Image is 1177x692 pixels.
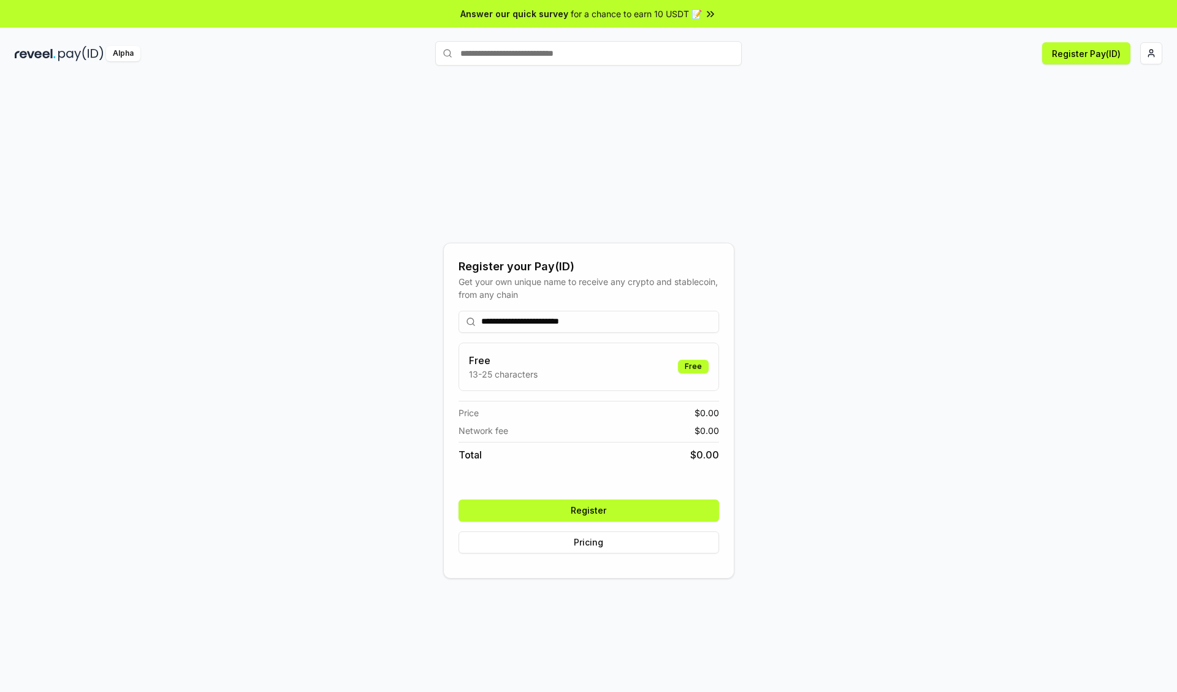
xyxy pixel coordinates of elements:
[571,7,702,20] span: for a chance to earn 10 USDT 📝
[15,46,56,61] img: reveel_dark
[678,360,709,373] div: Free
[58,46,104,61] img: pay_id
[690,447,719,462] span: $ 0.00
[459,424,508,437] span: Network fee
[460,7,568,20] span: Answer our quick survey
[459,406,479,419] span: Price
[459,531,719,553] button: Pricing
[469,353,538,368] h3: Free
[106,46,140,61] div: Alpha
[469,368,538,381] p: 13-25 characters
[459,447,482,462] span: Total
[1042,42,1130,64] button: Register Pay(ID)
[459,275,719,301] div: Get your own unique name to receive any crypto and stablecoin, from any chain
[459,500,719,522] button: Register
[695,424,719,437] span: $ 0.00
[459,258,719,275] div: Register your Pay(ID)
[695,406,719,419] span: $ 0.00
